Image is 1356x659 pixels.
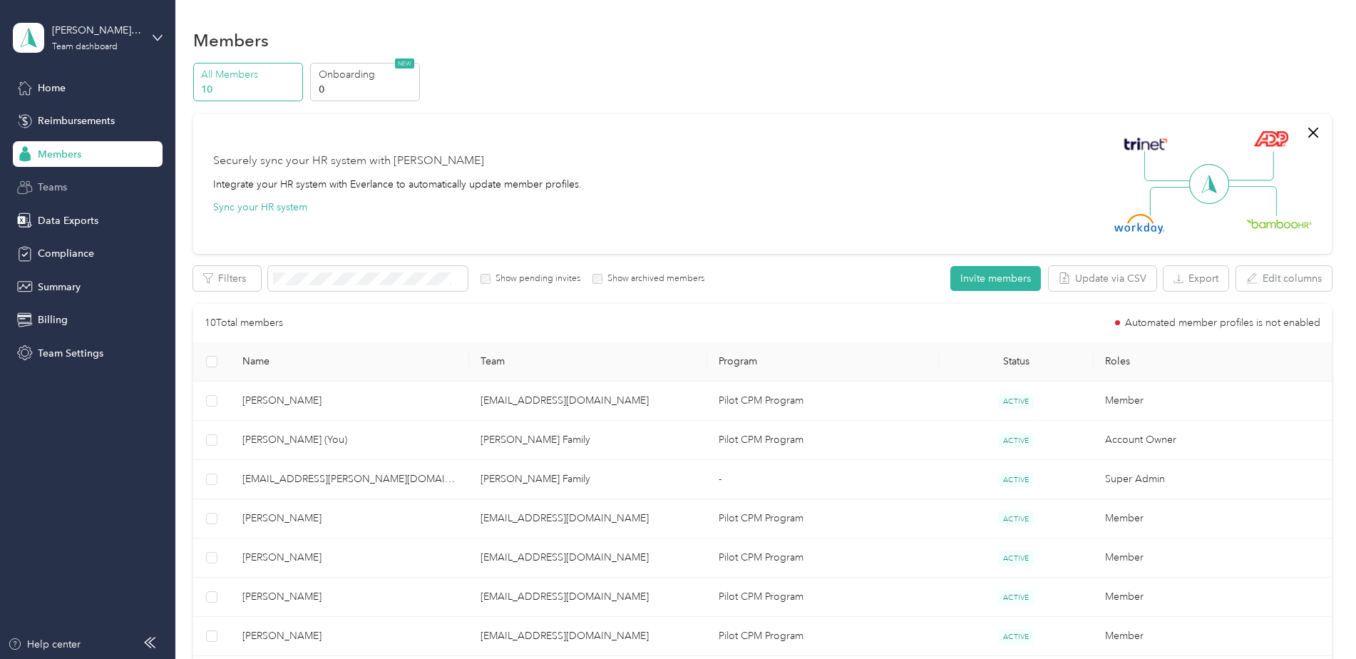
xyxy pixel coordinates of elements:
span: ACTIVE [998,590,1034,605]
span: [PERSON_NAME] [242,628,458,644]
p: Onboarding [319,67,416,82]
img: Line Right Up [1224,151,1274,181]
td: Pilot CPM Program [707,499,939,538]
button: Invite members [950,266,1041,291]
td: Pilot CPM Program [707,617,939,656]
td: Member [1094,499,1332,538]
img: Line Left Up [1144,151,1194,182]
td: Michael Soriano [231,499,469,538]
img: Trinet [1121,134,1171,154]
img: Line Right Down [1227,186,1277,217]
span: Teams [38,180,67,195]
button: Export [1164,266,1228,291]
span: Automated member profiles is not enabled [1125,318,1320,328]
p: All Members [201,67,298,82]
td: pbrindley@kielybuilds.com [469,578,707,617]
button: Edit columns [1236,266,1332,291]
span: [PERSON_NAME] [242,550,458,566]
span: NEW [395,58,414,68]
td: Russell Todd [231,538,469,578]
td: Member [1094,617,1332,656]
th: Roles [1094,342,1332,382]
td: Kiely Family [469,460,707,499]
span: ACTIVE [998,433,1034,448]
span: Members [38,147,81,162]
span: Name [242,355,458,367]
span: Summary [38,280,81,295]
td: Kevin Fitzgerald [231,617,469,656]
button: Help center [8,637,81,652]
span: [PERSON_NAME] [242,589,458,605]
img: BambooHR [1246,218,1312,228]
td: Richard Hoffman [231,382,469,421]
img: Workday [1114,214,1164,234]
div: Integrate your HR system with Everlance to automatically update member profiles. [213,177,582,192]
td: Member [1094,538,1332,578]
span: Home [38,81,66,96]
td: Pilot CPM Program [707,538,939,578]
td: - [707,460,939,499]
div: Securely sync your HR system with [PERSON_NAME] [213,153,484,170]
p: 0 [319,82,416,97]
span: Team Settings [38,346,103,361]
td: pbrindley@kielybuilds.com [469,499,707,538]
span: ACTIVE [998,472,1034,487]
img: Line Left Down [1149,186,1199,215]
td: Pilot CPM Program [707,382,939,421]
button: Update via CSV [1049,266,1156,291]
td: Super Admin [1094,460,1332,499]
td: success+kiely@everlance.com [231,460,469,499]
img: ADP [1253,131,1288,147]
th: Status [939,342,1094,382]
td: Member [1094,578,1332,617]
span: ACTIVE [998,551,1034,566]
td: pbrindley@kielybuilds.com [469,538,707,578]
th: Program [707,342,939,382]
button: Sync your HR system [213,200,307,215]
span: Billing [38,312,68,327]
span: [PERSON_NAME] [242,511,458,526]
span: [PERSON_NAME] (You) [242,432,458,448]
iframe: Everlance-gr Chat Button Frame [1276,579,1356,659]
label: Show archived members [602,272,704,285]
span: Compliance [38,246,94,261]
div: [PERSON_NAME] Family [52,23,141,38]
td: Kalynn Hoey (You) [231,421,469,460]
td: Pilot CPM Program [707,578,939,617]
th: Team [469,342,707,382]
span: ACTIVE [998,511,1034,526]
td: Kiely Family [469,421,707,460]
span: ACTIVE [998,394,1034,409]
td: Account Owner [1094,421,1332,460]
span: [EMAIL_ADDRESS][PERSON_NAME][DOMAIN_NAME] [242,471,458,487]
span: Data Exports [38,213,98,228]
th: Name [231,342,469,382]
label: Show pending invites [490,272,580,285]
button: Filters [193,266,261,291]
td: Wyatt Atwood [231,578,469,617]
div: Team dashboard [52,43,118,51]
td: Pilot CPM Program [707,421,939,460]
span: [PERSON_NAME] [242,393,458,409]
p: 10 [201,82,298,97]
td: pbrindley@kielybuilds.com [469,382,707,421]
span: Reimbursements [38,113,115,128]
span: ACTIVE [998,629,1034,644]
td: pbrindley@kielybuilds.com [469,617,707,656]
td: Member [1094,382,1332,421]
p: 10 Total members [205,315,283,331]
h1: Members [193,33,269,48]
